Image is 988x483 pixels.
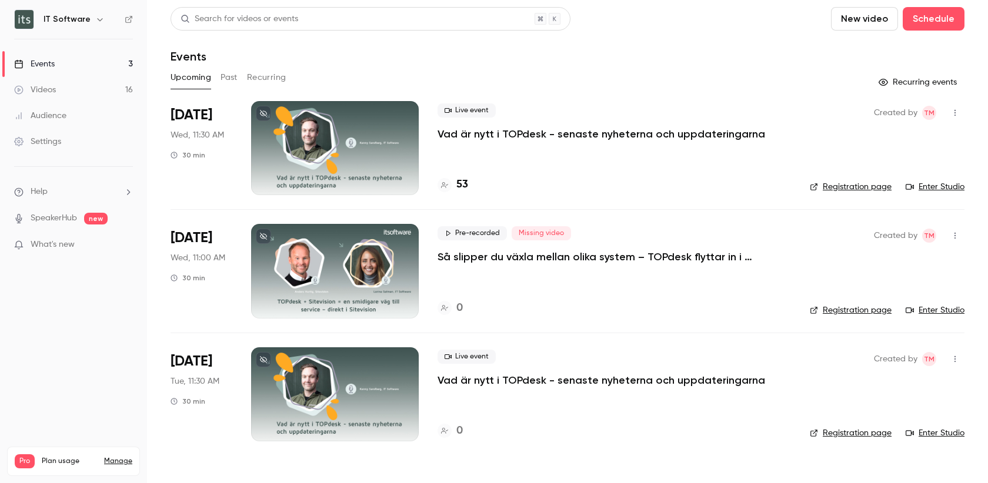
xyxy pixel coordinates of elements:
[247,68,286,87] button: Recurring
[903,7,964,31] button: Schedule
[438,226,507,240] span: Pre-recorded
[31,186,48,198] span: Help
[171,106,212,125] span: [DATE]
[438,127,765,141] a: Vad är nytt i TOPdesk - senaste nyheterna och uppdateringarna
[438,103,496,118] span: Live event
[924,352,934,366] span: TM
[456,177,468,193] h4: 53
[31,212,77,224] a: SpeakerHub
[810,427,892,439] a: Registration page
[31,239,75,251] span: What's new
[438,177,468,193] a: 53
[456,300,463,316] h4: 0
[906,427,964,439] a: Enter Studio
[14,84,56,96] div: Videos
[171,347,232,441] div: Dec 16 Tue, 11:30 AM (Europe/Stockholm)
[42,457,97,466] span: Plan usage
[171,150,205,160] div: 30 min
[438,373,765,387] a: Vad är nytt i TOPdesk - senaste nyheterna och uppdateringarna
[874,352,917,366] span: Created by
[906,304,964,316] a: Enter Studio
[922,106,936,120] span: Tanya Masiyenka
[14,186,133,198] li: help-dropdown-opener
[438,350,496,364] span: Live event
[873,73,964,92] button: Recurring events
[14,58,55,70] div: Events
[906,181,964,193] a: Enter Studio
[874,229,917,243] span: Created by
[810,304,892,316] a: Registration page
[874,106,917,120] span: Created by
[456,423,463,439] h4: 0
[44,14,91,25] h6: IT Software
[171,397,205,406] div: 30 min
[171,273,205,283] div: 30 min
[15,454,35,468] span: Pro
[171,229,212,247] span: [DATE]
[221,68,238,87] button: Past
[171,375,219,387] span: Tue, 11:30 AM
[438,250,790,264] a: Så slipper du växla mellan olika system – TOPdesk flyttar in i Sitevision
[171,68,211,87] button: Upcoming
[922,229,936,243] span: Tanya Masiyenka
[171,352,212,371] span: [DATE]
[512,226,571,240] span: Missing video
[171,49,206,63] h1: Events
[831,7,898,31] button: New video
[14,110,66,122] div: Audience
[171,224,232,318] div: Nov 5 Wed, 11:00 AM (Europe/Stockholm)
[15,10,34,29] img: IT Software
[171,252,225,264] span: Wed, 11:00 AM
[924,229,934,243] span: TM
[924,106,934,120] span: TM
[104,457,132,466] a: Manage
[922,352,936,366] span: Tanya Masiyenka
[84,213,108,224] span: new
[171,129,224,141] span: Wed, 11:30 AM
[438,300,463,316] a: 0
[810,181,892,193] a: Registration page
[171,101,232,195] div: Oct 22 Wed, 11:30 AM (Europe/Stockholm)
[181,13,298,25] div: Search for videos or events
[438,423,463,439] a: 0
[14,136,61,147] div: Settings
